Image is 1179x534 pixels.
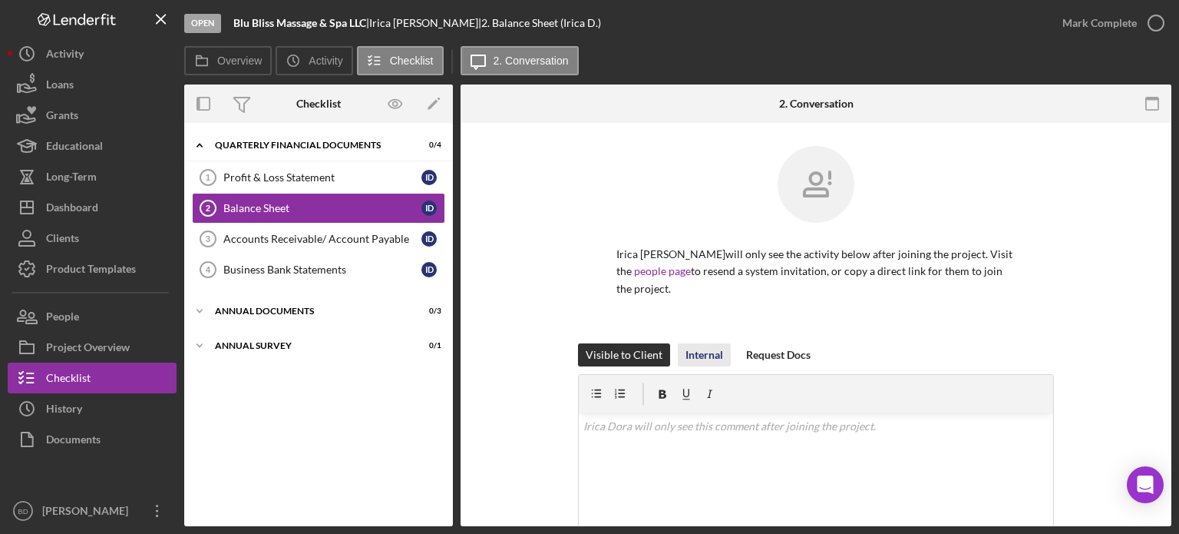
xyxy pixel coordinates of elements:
div: Annual Survey [215,341,403,350]
div: Open [184,14,221,33]
div: Checklist [46,363,91,397]
a: people page [634,264,691,277]
div: Open Intercom Messenger [1127,466,1164,503]
div: Profit & Loss Statement [223,171,421,184]
div: Loans [46,69,74,104]
button: History [8,393,177,424]
button: Product Templates [8,254,177,284]
div: 2. Balance Sheet (Irica D.) [481,17,601,29]
div: Balance Sheet [223,202,421,214]
button: Overview [184,46,272,75]
button: Request Docs [738,343,818,367]
button: Internal [678,343,731,367]
div: History [46,393,82,428]
div: Visible to Client [586,343,662,367]
div: Grants [46,100,78,134]
button: Documents [8,424,177,455]
tspan: 2 [206,204,210,213]
div: [PERSON_NAME] [38,496,138,530]
div: Clients [46,223,79,257]
div: Long-Term [46,161,97,196]
div: I D [421,262,437,277]
div: Quarterly Financial Documents [215,141,403,150]
text: BD [18,507,28,516]
label: 2. Conversation [494,55,569,67]
div: Documents [46,424,101,459]
div: Checklist [296,98,341,110]
div: Business Bank Statements [223,264,421,276]
a: 4Business Bank StatementsID [192,254,445,285]
button: Grants [8,100,177,131]
p: Irica [PERSON_NAME] will only see the activity below after joining the project. Visit the to rese... [616,246,1016,297]
button: Long-Term [8,161,177,192]
div: Dashboard [46,192,98,227]
div: I D [421,231,437,247]
button: Mark Complete [1047,8,1171,38]
button: 2. Conversation [461,46,579,75]
button: Dashboard [8,192,177,223]
div: I D [421,170,437,185]
tspan: 1 [206,173,210,182]
div: 0 / 4 [414,141,441,150]
div: Internal [685,343,723,367]
label: Activity [309,55,342,67]
button: Checklist [8,363,177,393]
label: Overview [217,55,262,67]
div: People [46,301,79,336]
button: Visible to Client [578,343,670,367]
button: Checklist [357,46,444,75]
div: Annual Documents [215,307,403,316]
button: Clients [8,223,177,254]
div: Educational [46,131,103,165]
b: Blu Bliss Massage & Spa LLC [233,16,366,29]
div: Accounts Receivable/ Account Payable [223,233,421,245]
a: 3Accounts Receivable/ Account PayableID [192,224,445,254]
div: Activity [46,38,84,73]
label: Checklist [390,55,434,67]
button: Activity [276,46,352,75]
div: I D [421,201,437,216]
div: Irica [PERSON_NAME] | [369,17,481,29]
div: 2. Conversation [779,98,854,110]
div: 0 / 3 [414,307,441,316]
a: 1Profit & Loss StatementID [192,162,445,193]
div: Mark Complete [1062,8,1137,38]
button: Loans [8,69,177,100]
div: Request Docs [746,343,811,367]
div: | [233,17,369,29]
button: Educational [8,131,177,161]
div: Project Overview [46,332,130,367]
div: 0 / 1 [414,341,441,350]
button: Project Overview [8,332,177,363]
button: People [8,301,177,332]
button: Activity [8,38,177,69]
tspan: 4 [206,265,211,274]
a: 2Balance SheetID [192,193,445,224]
button: BD[PERSON_NAME] [8,496,177,526]
div: Product Templates [46,254,136,288]
tspan: 3 [206,234,210,244]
